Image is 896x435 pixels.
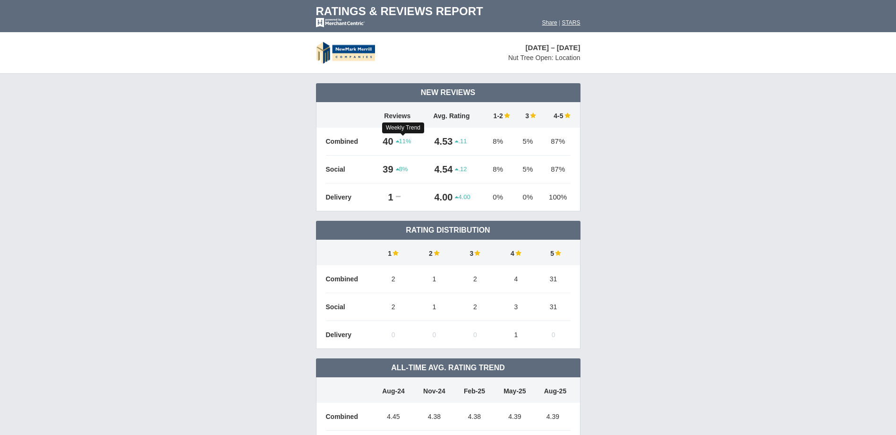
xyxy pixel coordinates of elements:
[373,102,422,128] td: Reviews
[515,102,541,128] td: 3
[495,240,537,265] td: 4
[316,18,365,27] img: mc-powered-by-logo-white-103.png
[396,137,411,146] span: 11%
[455,193,470,201] span: 4.00
[454,377,494,403] td: Feb-25
[455,165,467,174] span: .12
[455,240,496,265] td: 3
[414,240,455,265] td: 2
[515,183,541,211] td: 0%
[454,403,494,431] td: 4.38
[396,165,408,174] span: 8%
[559,19,560,26] span: |
[503,112,510,119] img: star-full-15.png
[542,19,557,26] a: Share
[414,377,454,403] td: Nov-24
[373,156,396,183] td: 39
[382,122,424,133] div: Weekly Trend
[494,403,535,431] td: 4.39
[326,293,373,321] td: Social
[392,331,395,339] span: 0
[562,19,580,26] a: STARS
[326,321,373,349] td: Delivery
[515,128,541,156] td: 5%
[455,265,496,293] td: 2
[455,293,496,321] td: 2
[508,54,580,61] span: Nut Tree Open: Location
[422,183,455,211] td: 4.00
[541,156,570,183] td: 87%
[481,183,515,211] td: 0%
[541,102,570,128] td: 4-5
[373,377,414,403] td: Aug-24
[529,112,536,119] img: star-full-15.png
[515,156,541,183] td: 5%
[541,183,570,211] td: 100%
[316,42,375,64] img: stars-newmark-merrill-logo-50.png
[373,293,414,321] td: 2
[326,183,373,211] td: Delivery
[316,83,580,102] td: New Reviews
[473,331,477,339] span: 0
[422,156,455,183] td: 4.54
[525,43,580,52] span: [DATE] – [DATE]
[432,331,436,339] span: 0
[455,137,467,146] span: .11
[373,128,396,156] td: 40
[326,265,373,293] td: Combined
[422,128,455,156] td: 4.53
[373,403,414,431] td: 4.45
[316,358,580,377] td: All-Time Avg. Rating Trend
[326,403,373,431] td: Combined
[535,403,570,431] td: 4.39
[494,377,535,403] td: May-25
[373,183,396,211] td: 1
[495,265,537,293] td: 4
[481,156,515,183] td: 8%
[373,240,414,265] td: 1
[537,240,571,265] td: 5
[414,403,454,431] td: 4.38
[316,221,580,240] td: Rating Distribution
[373,265,414,293] td: 2
[535,377,570,403] td: Aug-25
[481,102,515,128] td: 1-2
[541,128,570,156] td: 87%
[552,331,555,339] span: 0
[326,128,373,156] td: Combined
[433,250,440,256] img: star-full-15.png
[326,156,373,183] td: Social
[554,250,561,256] img: star-full-15.png
[422,102,481,128] td: Avg. Rating
[495,321,537,349] td: 1
[392,250,399,256] img: star-full-15.png
[537,293,571,321] td: 31
[495,293,537,321] td: 3
[481,128,515,156] td: 8%
[514,250,521,256] img: star-full-15.png
[473,250,480,256] img: star-full-15.png
[563,112,571,119] img: star-full-15.png
[537,265,571,293] td: 31
[414,265,455,293] td: 1
[414,293,455,321] td: 1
